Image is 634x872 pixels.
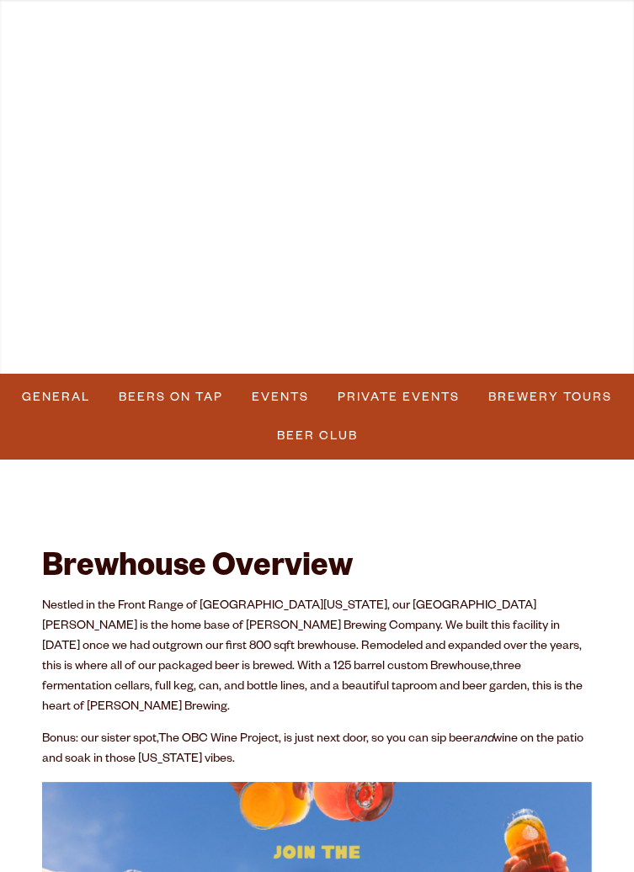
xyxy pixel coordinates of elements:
em: and [473,733,493,747]
a: Events [245,378,316,417]
p: Nestled in the Front Range of [GEOGRAPHIC_DATA][US_STATE], our [GEOGRAPHIC_DATA][PERSON_NAME] is ... [42,597,592,718]
a: Beer Club [270,417,365,455]
a: Menu [530,12,547,47]
h2: Brewhouse Overview [42,551,592,588]
a: Private Events [331,378,466,417]
a: The OBC Wine Project [158,733,279,747]
a: General [15,378,97,417]
a: Beers on Tap [112,378,230,417]
p: Bonus: our sister spot, , is just next door, so you can sip beer wine on the patio and soak in th... [42,730,592,770]
span: three fermentation cellars, full keg, can, and bottle lines, and a beautiful taproom and beer gar... [42,661,583,715]
a: Odell Home [38,10,80,52]
a: Brewery Tours [482,378,619,417]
